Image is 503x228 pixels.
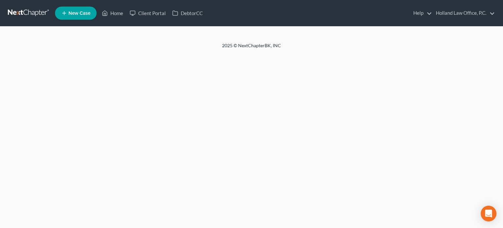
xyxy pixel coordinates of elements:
div: Open Intercom Messenger [481,206,496,221]
new-legal-case-button: New Case [55,7,97,20]
a: Help [410,7,432,19]
a: Holland Law Office, P.C. [433,7,495,19]
a: Home [99,7,126,19]
div: 2025 © NextChapterBK, INC [65,42,438,54]
a: DebtorCC [169,7,206,19]
a: Client Portal [126,7,169,19]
